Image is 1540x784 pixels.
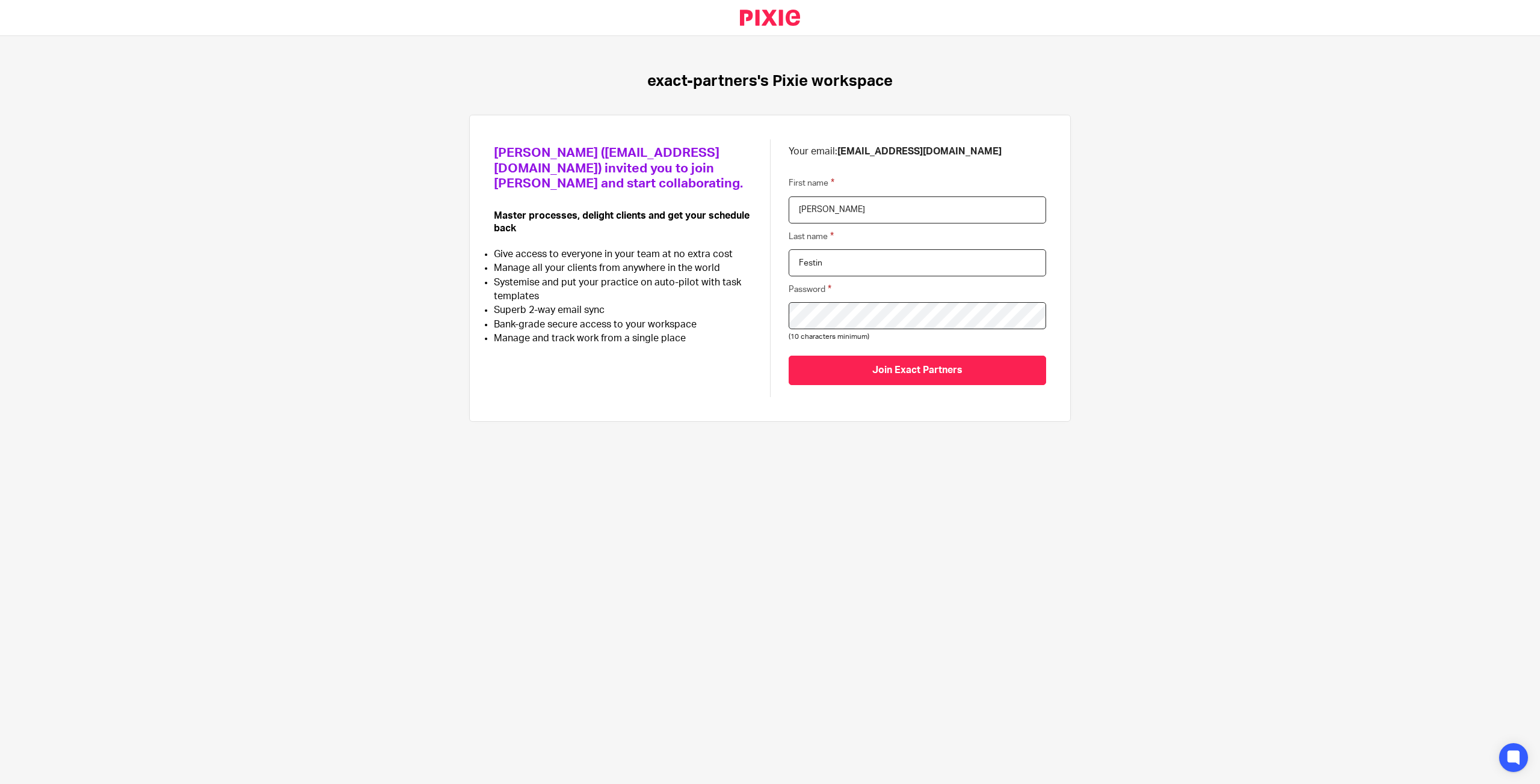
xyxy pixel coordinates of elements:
p: Your email: [789,145,1046,158]
input: Join Exact Partners [789,356,1046,385]
p: Master processes, delight clients and get your schedule back [494,210,752,236]
h1: exact-partners's Pixie workspace [647,72,893,91]
input: Last name [789,249,1046,276]
b: [EMAIL_ADDRESS][DOMAIN_NAME] [837,147,1002,156]
li: Give access to everyone in your team at no extra cost [494,248,752,261]
label: Last name [789,229,834,243]
li: Bank-grade secure access to your workspace [494,318,752,332]
li: Superb 2-way email sync [494,303,752,317]
li: Systemise and put your practice on auto-pilot with task templates [494,276,752,304]
label: Password [789,282,831,296]
label: First name [789,176,834,190]
input: First name [789,196,1046,223]
li: Manage all your clients from anywhere in the world [494,261,752,275]
span: [PERSON_NAME] ([EMAIL_ADDRESS][DOMAIN_NAME]) invited you to join [PERSON_NAME] and start collabor... [494,147,743,190]
li: Manage and track work from a single place [494,332,752,345]
span: (10 characters minimum) [789,333,869,340]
